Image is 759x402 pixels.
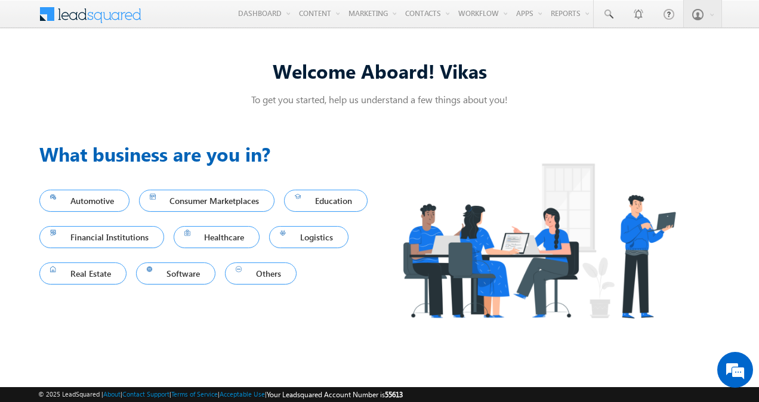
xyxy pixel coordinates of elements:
[280,229,338,245] span: Logistics
[103,390,121,398] a: About
[236,265,286,282] span: Others
[39,93,720,106] p: To get you started, help us understand a few things about you!
[50,265,116,282] span: Real Estate
[38,389,403,400] span: © 2025 LeadSquared | | | | |
[385,390,403,399] span: 55613
[295,193,357,209] span: Education
[171,390,218,398] a: Terms of Service
[220,390,265,398] a: Acceptable Use
[50,193,119,209] span: Automotive
[39,140,379,168] h3: What business are you in?
[39,58,720,84] div: Welcome Aboard! Vikas
[122,390,169,398] a: Contact Support
[147,265,205,282] span: Software
[379,140,698,342] img: Industry.png
[50,229,153,245] span: Financial Institutions
[184,229,249,245] span: Healthcare
[267,390,403,399] span: Your Leadsquared Account Number is
[150,193,264,209] span: Consumer Marketplaces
